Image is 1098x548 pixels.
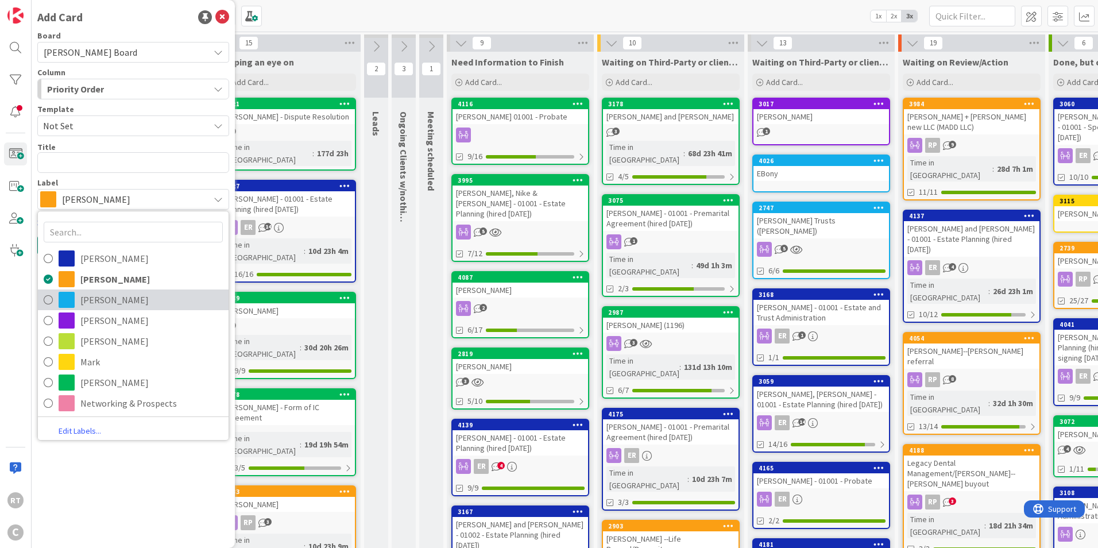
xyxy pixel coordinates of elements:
span: 13 [773,36,792,50]
span: Label [37,179,58,187]
div: [PERSON_NAME] - 01001 - Estate Planning (hired [DATE]) [219,191,355,217]
div: ER [775,492,790,507]
div: Add Card [37,9,83,26]
div: 3017[PERSON_NAME] [753,99,889,124]
div: ER [753,415,889,430]
div: Time in [GEOGRAPHIC_DATA] [907,156,992,182]
div: 2987 [608,308,739,317]
div: 4178 [225,391,355,399]
div: ER [453,459,588,474]
div: 18d 21h 34m [986,519,1036,532]
div: 3178 [608,100,739,108]
div: 4087 [458,273,588,281]
span: 5 [780,245,788,252]
span: 3 [612,128,620,135]
div: 4139 [458,421,588,429]
span: 5/10 [467,395,482,407]
span: : [304,245,306,257]
span: 4/5 [618,171,629,183]
div: 4054[PERSON_NAME]--[PERSON_NAME] referral [904,333,1039,369]
span: 4 [497,462,505,469]
span: 15 [239,36,258,50]
div: 4183 [219,487,355,497]
div: 4165 [759,464,889,472]
div: 4137[PERSON_NAME] and [PERSON_NAME] - 01001 - Estate Planning (hired [DATE]) [904,211,1039,257]
span: 13/14 [919,420,938,433]
div: 4139[PERSON_NAME] - 01001 - Estate Planning (hired [DATE]) [453,420,588,456]
span: 1/1 [768,352,779,364]
div: 4165[PERSON_NAME] - 01001 - Probate [753,463,889,488]
span: [PERSON_NAME] [80,312,223,329]
div: Time in [GEOGRAPHIC_DATA] [223,141,312,166]
div: [PERSON_NAME] - 01001 - Estate Planning (hired [DATE]) [453,430,588,456]
div: 3021 [225,100,355,108]
div: 4054 [904,333,1039,344]
div: [PERSON_NAME] [219,303,355,318]
div: Time in [GEOGRAPHIC_DATA] [223,335,300,360]
div: RP [925,495,940,510]
div: Time in [GEOGRAPHIC_DATA] [907,513,984,538]
span: Board [37,32,61,40]
span: 2x [886,10,902,22]
div: 2747 [753,203,889,213]
span: 1/11 [1069,463,1084,475]
span: Leads [370,111,382,136]
div: [PERSON_NAME] [453,283,588,298]
span: Add Card... [232,77,269,87]
div: 131d 13h 10m [681,361,735,373]
span: 19 [923,36,943,50]
span: 1 [763,128,770,135]
div: [PERSON_NAME] and [PERSON_NAME] [603,109,739,124]
span: Priority Order [47,82,104,97]
div: 4089[PERSON_NAME] [219,293,355,318]
span: Keeping an eye on [218,56,294,68]
span: 3 [264,518,272,526]
span: 10/12 [919,308,938,321]
div: 4188 [904,445,1039,456]
div: 2819[PERSON_NAME] [453,349,588,374]
div: ER [474,459,489,474]
div: 10d 23h 4m [306,245,351,257]
div: 3167 [453,507,588,517]
div: 4116[PERSON_NAME] 01001 - Probate [453,99,588,124]
span: 1 [422,62,441,76]
div: [PERSON_NAME] 01001 - Probate [453,109,588,124]
div: 4137 [904,211,1039,221]
div: RP [904,372,1039,387]
div: 3075 [608,196,739,204]
div: ER [624,448,639,463]
div: 3059 [759,377,889,385]
div: 2819 [458,350,588,358]
div: RP [904,138,1039,153]
div: 3021 [219,99,355,109]
input: Search... [44,222,223,242]
span: Not Set [43,118,200,133]
div: 4116 [453,99,588,109]
div: 3075[PERSON_NAME] - 01001 - Premarital Agreement (hired [DATE]) [603,195,739,231]
span: Waiting on Third-Party or client (Passive) [752,56,890,68]
div: 4175 [608,410,739,418]
span: 16/16 [234,268,253,280]
div: 3995 [453,175,588,186]
button: Priority Order [37,79,229,99]
div: 4188 [909,446,1039,454]
div: 4087 [453,272,588,283]
span: 14 [798,418,806,426]
input: Quick Filter... [929,6,1015,26]
div: C [7,524,24,541]
span: : [687,473,689,485]
span: 3 [394,62,413,76]
div: Time in [GEOGRAPHIC_DATA] [907,391,988,416]
span: : [992,163,994,175]
span: [PERSON_NAME] [80,271,223,288]
div: RP [241,515,256,530]
div: Time in [GEOGRAPHIC_DATA] [907,279,988,304]
div: 4165 [753,463,889,473]
span: Add Card... [465,77,502,87]
div: 26d 23h 1m [990,285,1036,298]
div: 3168 [759,291,889,299]
span: 11/11 [919,186,938,198]
span: 2 [480,304,487,311]
div: 3168[PERSON_NAME] - 01001 - Estate and Trust Administration [753,290,889,325]
div: RP [1076,272,1091,287]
